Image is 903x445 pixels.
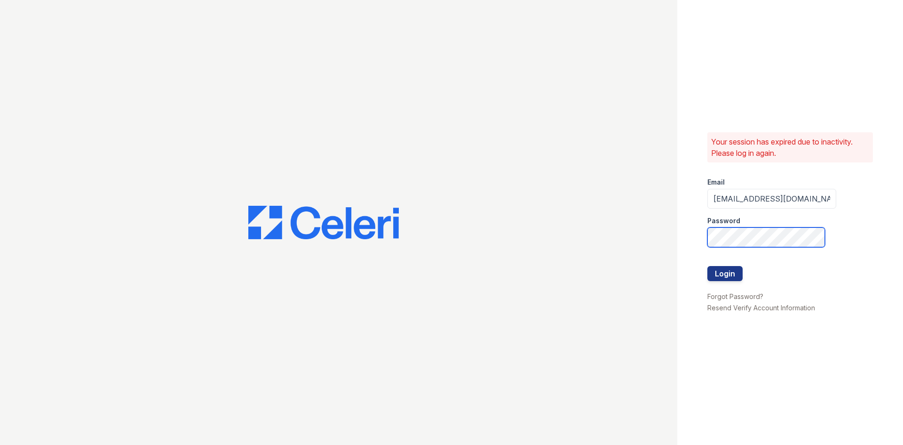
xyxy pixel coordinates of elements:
[707,216,740,226] label: Password
[707,178,725,187] label: Email
[707,266,743,281] button: Login
[707,304,815,312] a: Resend Verify Account Information
[248,206,399,240] img: CE_Logo_Blue-a8612792a0a2168367f1c8372b55b34899dd931a85d93a1a3d3e32e68fde9ad4.png
[711,136,869,159] p: Your session has expired due to inactivity. Please log in again.
[707,292,763,300] a: Forgot Password?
